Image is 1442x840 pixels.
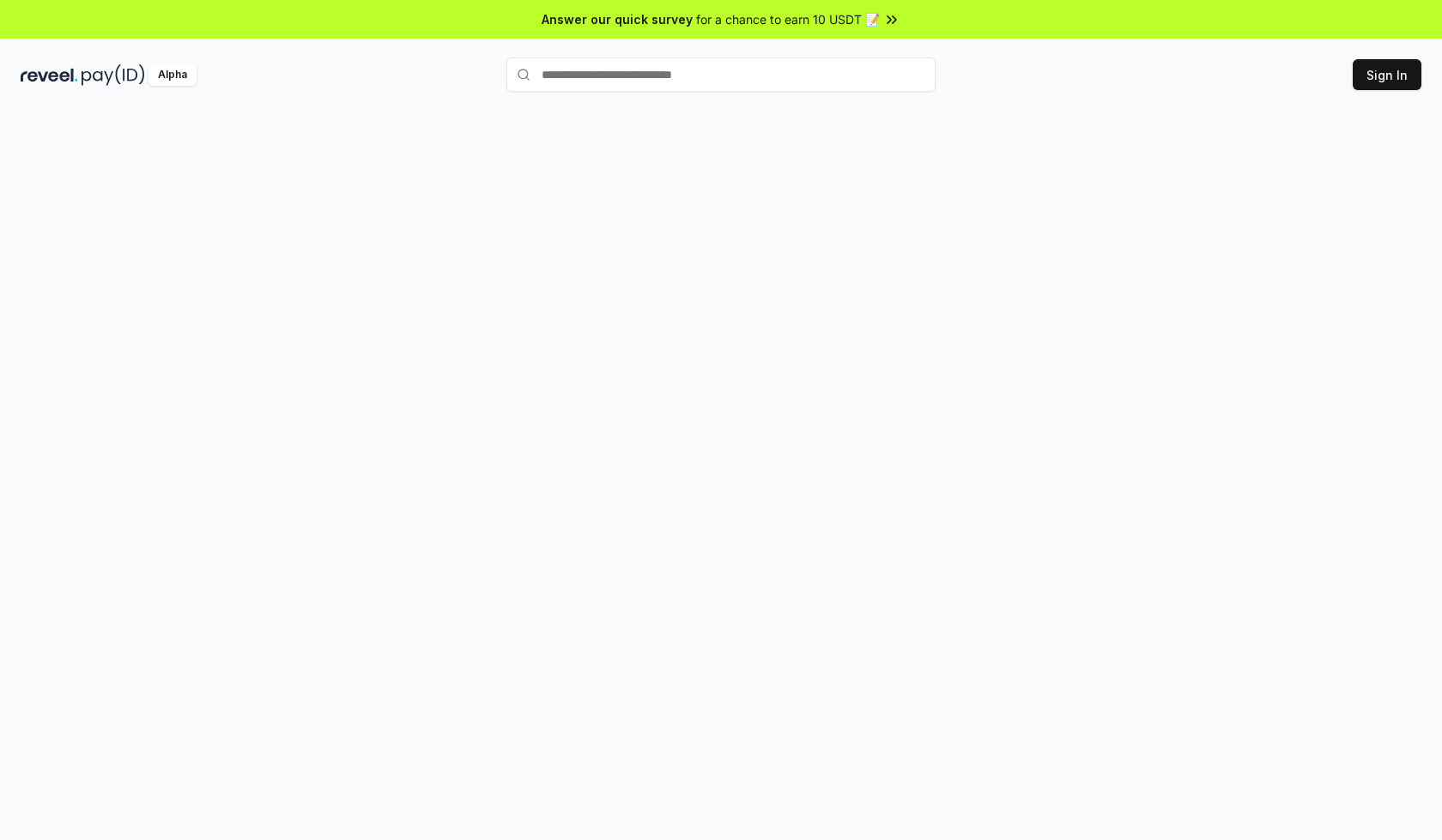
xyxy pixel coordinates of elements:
[21,64,78,86] img: reveel_dark
[82,64,145,86] img: pay_id
[696,10,880,28] span: for a chance to earn 10 USDT 📝
[148,64,197,86] div: Alpha
[1353,59,1421,90] button: Sign In
[542,10,693,28] span: Answer our quick survey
